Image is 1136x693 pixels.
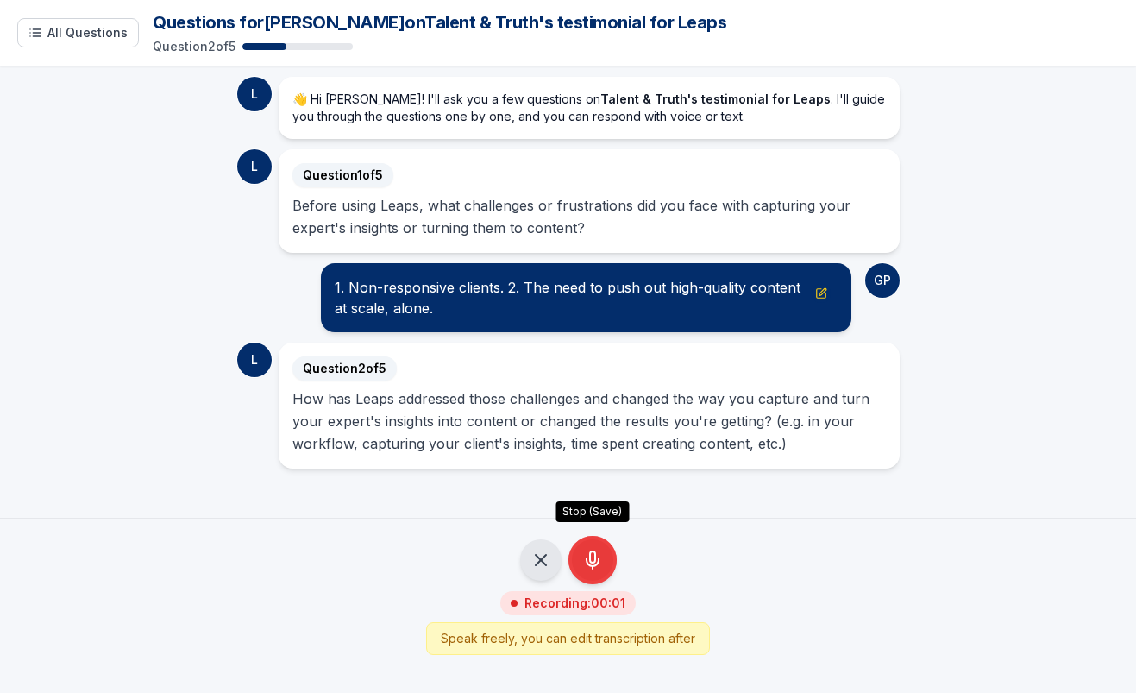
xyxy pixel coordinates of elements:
div: L [237,77,272,111]
span: Question 2 of 5 [292,356,397,381]
span: Question 1 of 5 [292,163,393,187]
p: Before using Leaps, what challenges or frustrations did you face with capturing your expert's ins... [292,194,886,239]
button: Show all questions [17,18,139,47]
p: How has Leaps addressed those challenges and changed the way you capture and turn your expert's i... [292,387,886,455]
h1: Questions for [PERSON_NAME] on Talent & Truth's testimonial for Leaps [153,10,1119,35]
div: 1. Non-responsive clients. 2. The need to push out high-quality content at scale, alone. [335,277,837,318]
span: 👋 [292,91,307,106]
button: Stop Recording - Save Audio [568,536,617,584]
strong: Talent & Truth's testimonial for Leaps [600,91,831,106]
span: All Questions [47,24,128,41]
p: Question 2 of 5 [153,38,235,55]
p: Hi [PERSON_NAME]! I'll ask you a few questions on . I'll guide you through the questions one by o... [292,91,886,125]
div: GP [865,263,900,298]
div: Speak freely, you can edit transcription after [426,622,710,655]
button: Cancel Recording - Discard Audio [520,539,562,581]
div: L [237,149,272,184]
button: Edit message [812,284,831,303]
div: Recording: 00:01 [500,591,636,615]
div: L [237,343,272,377]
